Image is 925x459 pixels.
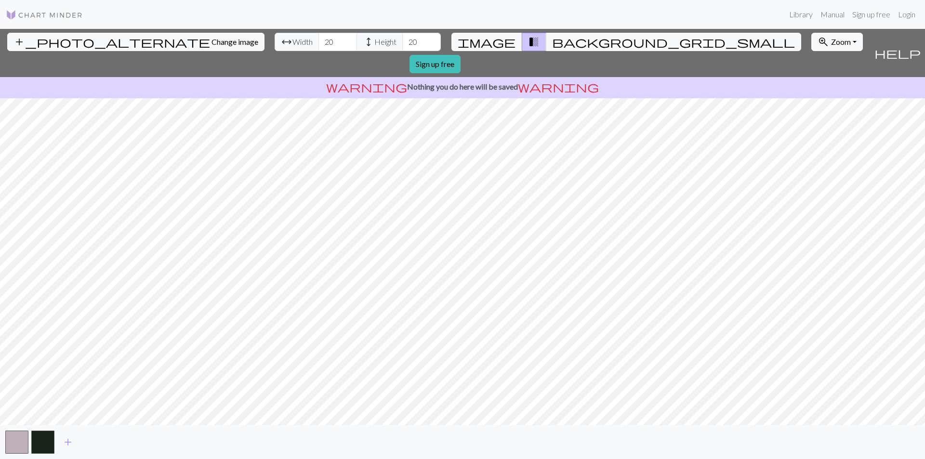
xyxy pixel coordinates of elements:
[326,80,407,93] span: warning
[870,29,925,77] button: Help
[817,5,848,24] a: Manual
[528,35,540,49] span: transition_fade
[211,37,258,46] span: Change image
[552,35,795,49] span: background_grid_small
[410,55,461,73] a: Sign up free
[374,36,396,48] span: Height
[7,33,264,51] button: Change image
[874,46,921,60] span: help
[848,5,894,24] a: Sign up free
[831,37,851,46] span: Zoom
[785,5,817,24] a: Library
[518,80,599,93] span: warning
[56,433,80,451] button: Add color
[6,9,83,21] img: Logo
[4,81,921,92] p: Nothing you do here will be saved
[363,35,374,49] span: height
[811,33,863,51] button: Zoom
[458,35,515,49] span: image
[818,35,829,49] span: zoom_in
[281,35,292,49] span: arrow_range
[62,435,74,449] span: add
[292,36,313,48] span: Width
[13,35,210,49] span: add_photo_alternate
[894,5,919,24] a: Login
